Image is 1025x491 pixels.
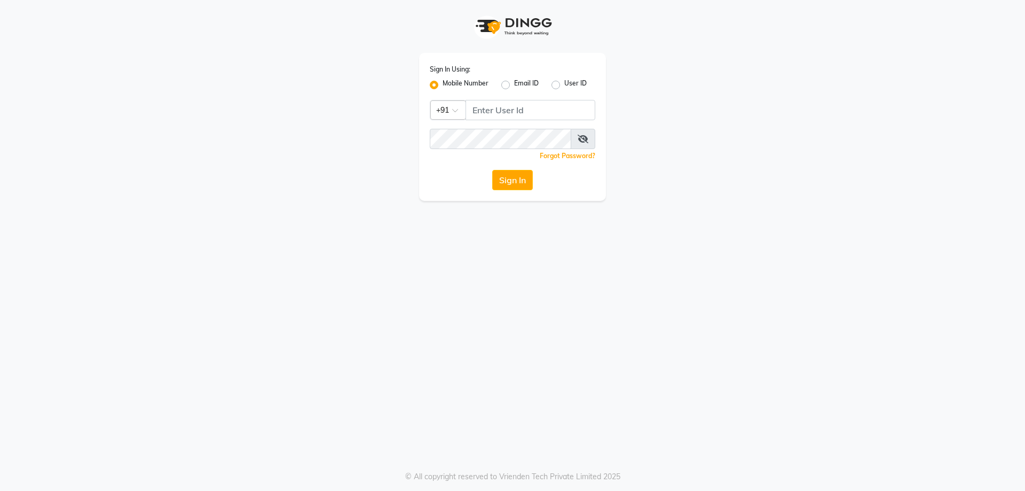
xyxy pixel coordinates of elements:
label: Sign In Using: [430,65,470,74]
img: logo1.svg [470,11,555,42]
label: User ID [564,79,587,91]
a: Forgot Password? [540,152,595,160]
label: Email ID [514,79,539,91]
button: Sign In [492,170,533,190]
input: Username [466,100,595,120]
label: Mobile Number [443,79,488,91]
input: Username [430,129,571,149]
